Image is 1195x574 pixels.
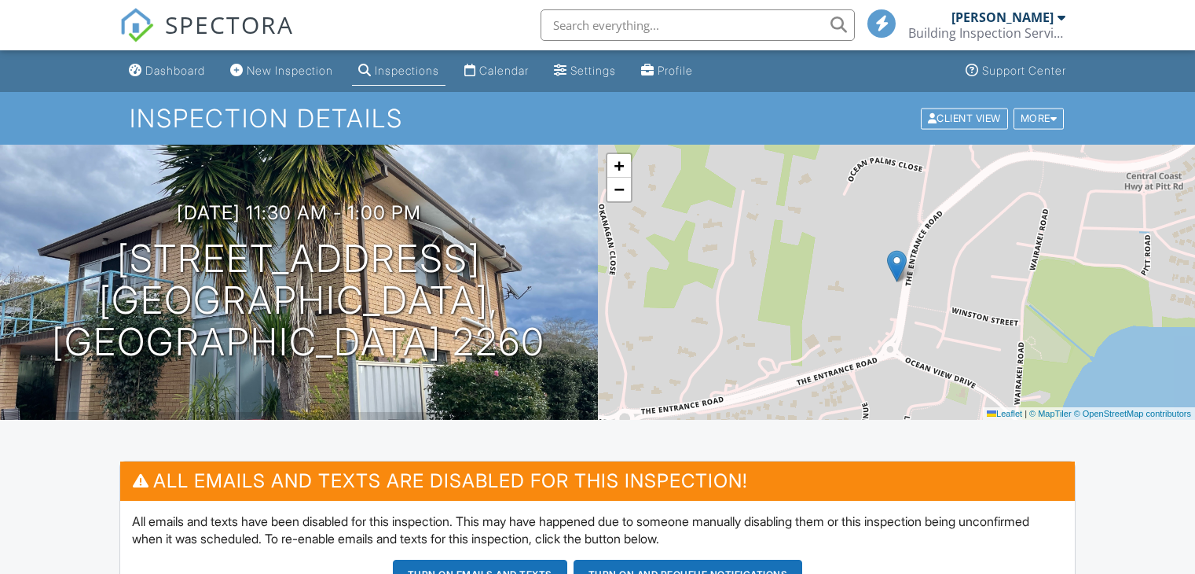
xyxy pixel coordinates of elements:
[119,21,294,54] a: SPECTORA
[1014,108,1065,129] div: More
[548,57,622,86] a: Settings
[479,64,529,77] div: Calendar
[887,250,907,282] img: Marker
[130,105,1065,132] h1: Inspection Details
[607,154,631,178] a: Zoom in
[375,64,439,77] div: Inspections
[570,64,616,77] div: Settings
[224,57,339,86] a: New Inspection
[908,25,1065,41] div: Building Inspection Services
[352,57,445,86] a: Inspections
[119,8,154,42] img: The Best Home Inspection Software - Spectora
[458,57,535,86] a: Calendar
[541,9,855,41] input: Search everything...
[165,8,294,41] span: SPECTORA
[145,64,205,77] div: Dashboard
[25,238,573,362] h1: [STREET_ADDRESS] [GEOGRAPHIC_DATA], [GEOGRAPHIC_DATA] 2260
[614,179,624,199] span: −
[921,108,1008,129] div: Client View
[132,513,1063,548] p: All emails and texts have been disabled for this inspection. This may have happened due to someon...
[607,178,631,201] a: Zoom out
[177,202,421,223] h3: [DATE] 11:30 am - 1:00 pm
[247,64,333,77] div: New Inspection
[987,409,1022,418] a: Leaflet
[919,112,1012,123] a: Client View
[658,64,693,77] div: Profile
[951,9,1054,25] div: [PERSON_NAME]
[120,462,1075,500] h3: All emails and texts are disabled for this inspection!
[982,64,1066,77] div: Support Center
[614,156,624,175] span: +
[635,57,699,86] a: Profile
[123,57,211,86] a: Dashboard
[1025,409,1027,418] span: |
[959,57,1072,86] a: Support Center
[1029,409,1072,418] a: © MapTiler
[1074,409,1191,418] a: © OpenStreetMap contributors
